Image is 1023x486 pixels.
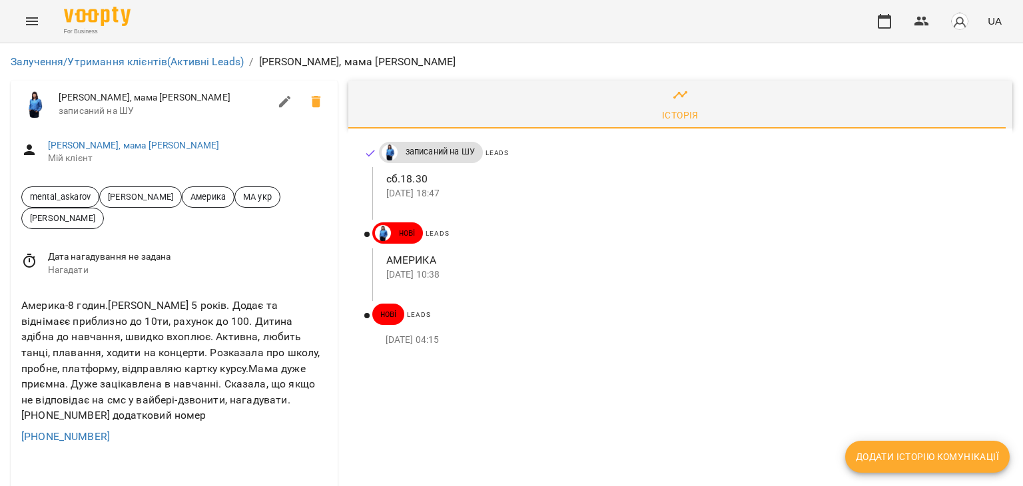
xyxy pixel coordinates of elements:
[22,190,99,203] span: mental_askarov
[486,149,509,156] span: Leads
[48,140,220,150] a: [PERSON_NAME], мама [PERSON_NAME]
[11,54,1012,70] nav: breadcrumb
[845,441,1010,473] button: Додати історію комунікації
[372,308,405,320] span: нові
[48,264,327,277] span: Нагадати
[386,252,991,268] p: АМЕРИКА
[662,107,699,123] div: Історія
[856,449,999,465] span: Додати історію комунікації
[100,190,181,203] span: [PERSON_NAME]
[11,55,244,68] a: Залучення/Утримання клієнтів(Активні Leads)
[407,311,430,318] span: Leads
[259,54,456,70] p: [PERSON_NAME], мама [PERSON_NAME]
[21,91,48,118] img: Дащенко Аня
[391,227,424,239] span: нові
[382,144,398,160] img: Дащенко Аня
[249,54,253,70] li: /
[48,152,327,165] span: Мій клієнт
[235,190,280,203] span: МА укр
[19,295,330,426] div: Америка-8 годин.[PERSON_NAME] 5 років. Додає та віднімаєє приблизно до 10ти, рахунок до 100. Дити...
[386,187,991,200] p: [DATE] 18:47
[375,225,391,241] img: Дащенко Аня
[16,5,48,37] button: Menu
[64,27,131,36] span: For Business
[64,7,131,26] img: Voopty Logo
[372,225,391,241] a: Дащенко Аня
[379,144,398,160] a: Дащенко Аня
[426,230,449,237] span: Leads
[988,14,1002,28] span: UA
[48,250,327,264] span: Дата нагадування не задана
[950,12,969,31] img: avatar_s.png
[386,334,991,347] p: [DATE] 04:15
[182,190,234,203] span: Америка
[59,105,269,118] span: записаний на ШУ
[59,91,269,105] span: [PERSON_NAME], мама [PERSON_NAME]
[22,212,103,224] span: [PERSON_NAME]
[386,171,991,187] p: сб.18.30
[398,146,483,158] span: записаний на ШУ
[386,268,991,282] p: [DATE] 10:38
[21,430,110,443] a: [PHONE_NUMBER]
[982,9,1007,33] button: UA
